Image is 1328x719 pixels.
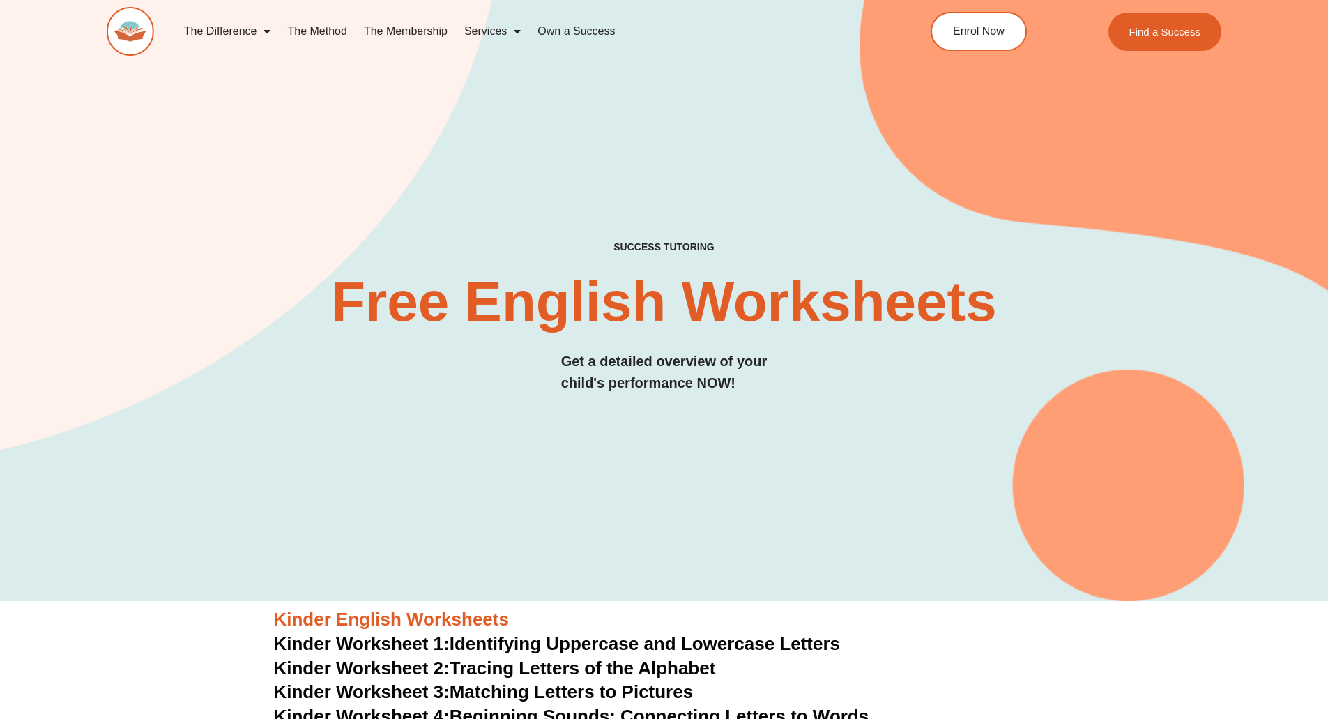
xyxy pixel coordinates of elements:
[499,241,830,253] h4: SUCCESS TUTORING​
[561,351,768,394] h3: Get a detailed overview of your child's performance NOW!
[274,633,841,654] a: Kinder Worksheet 1:Identifying Uppercase and Lowercase Letters
[356,15,456,47] a: The Membership
[176,15,867,47] nav: Menu
[274,681,694,702] a: Kinder Worksheet 3:Matching Letters to Pictures
[274,658,716,679] a: Kinder Worksheet 2:Tracing Letters of the Alphabet
[274,633,450,654] span: Kinder Worksheet 1:
[274,608,1055,632] h3: Kinder English Worksheets
[456,15,529,47] a: Services
[1129,27,1201,37] span: Find a Success
[931,12,1027,51] a: Enrol Now
[296,274,1032,330] h2: Free English Worksheets​
[1108,13,1222,51] a: Find a Success
[279,15,355,47] a: The Method
[274,681,450,702] span: Kinder Worksheet 3:
[1096,561,1328,719] iframe: Chat Widget
[176,15,280,47] a: The Difference
[274,658,450,679] span: Kinder Worksheet 2:
[529,15,623,47] a: Own a Success
[953,26,1005,37] span: Enrol Now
